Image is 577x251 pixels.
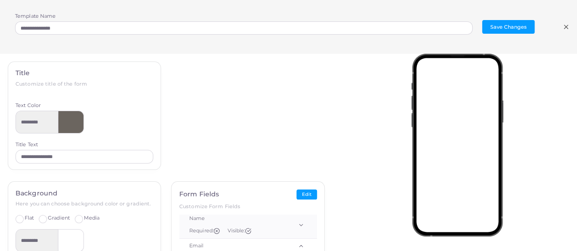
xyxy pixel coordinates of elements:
label: Title Text [16,141,38,149]
h4: Title [16,69,153,77]
span: Gradient [48,215,70,221]
span: Media [84,215,100,221]
h4: Form Fields [179,190,219,198]
div: Name [189,215,276,222]
div: Email [189,242,276,250]
h6: Customize title of the form [16,81,153,87]
h4: Background [16,190,153,197]
h6: Customize Form Fields [179,204,317,210]
span: Visible: [227,227,251,234]
span: Flat [25,215,34,221]
h6: Here you can choose background color or gradient. [16,201,153,207]
label: Text Color [16,102,41,109]
span: Required: [189,227,220,234]
button: Save Changes [482,20,535,34]
label: Template Name [15,13,56,20]
button: Edit [296,190,317,200]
